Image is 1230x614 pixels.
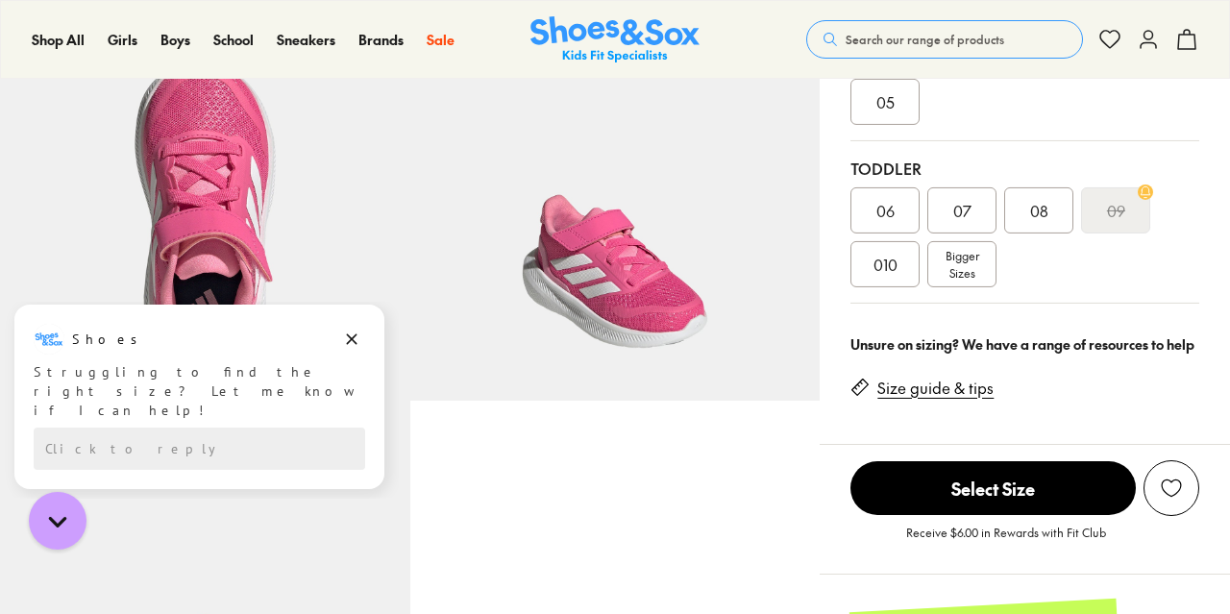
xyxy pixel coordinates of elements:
[277,30,335,49] span: Sneakers
[876,90,895,113] span: 05
[530,16,700,63] img: SNS_Logo_Responsive.svg
[877,378,994,399] a: Size guide & tips
[427,30,455,50] a: Sale
[850,460,1136,516] button: Select Size
[530,16,700,63] a: Shoes & Sox
[806,20,1083,59] button: Search our range of products
[34,61,365,118] div: Struggling to find the right size? Let me know if I can help!
[160,30,190,50] a: Boys
[14,22,384,118] div: Message from Shoes. Struggling to find the right size? Let me know if I can help!
[32,30,85,49] span: Shop All
[953,199,972,222] span: 07
[906,524,1106,558] p: Receive $6.00 in Rewards with Fit Club
[34,126,365,168] div: Reply to the campaigns
[873,253,898,276] span: 010
[850,461,1136,515] span: Select Size
[160,30,190,49] span: Boys
[358,30,404,49] span: Brands
[1030,199,1048,222] span: 08
[1144,460,1199,516] button: Add to Wishlist
[213,30,254,50] a: School
[846,31,1004,48] span: Search our range of products
[338,24,365,51] button: Dismiss campaign
[108,30,137,49] span: Girls
[34,22,64,53] img: Shoes logo
[358,30,404,50] a: Brands
[108,30,137,50] a: Girls
[19,485,96,556] iframe: Gorgias live chat messenger
[32,30,85,50] a: Shop All
[850,334,1199,355] div: Unsure on sizing? We have a range of resources to help
[72,28,148,47] h3: Shoes
[14,3,384,187] div: Campaign message
[427,30,455,49] span: Sale
[213,30,254,49] span: School
[946,247,979,282] span: Bigger Sizes
[277,30,335,50] a: Sneakers
[1107,199,1125,222] s: 09
[850,157,1199,180] div: Toddler
[876,199,895,222] span: 06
